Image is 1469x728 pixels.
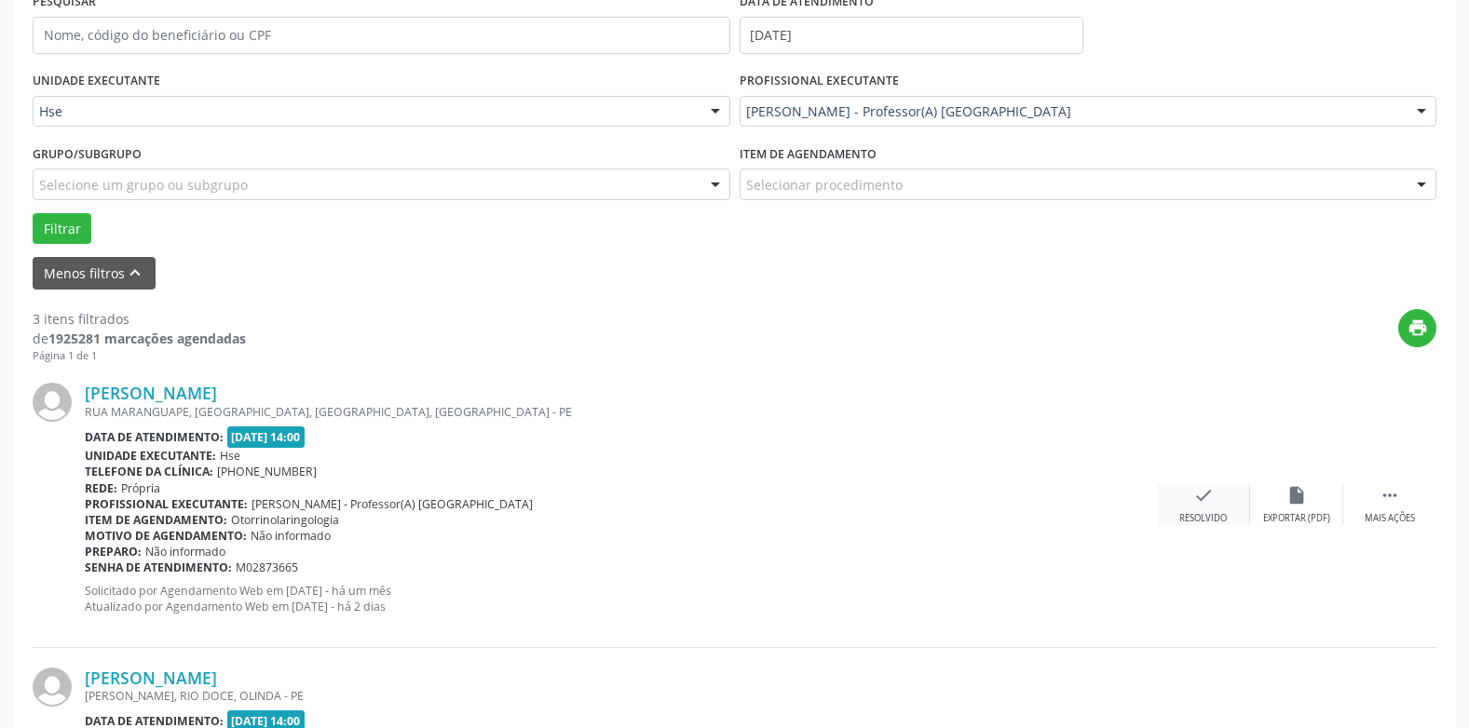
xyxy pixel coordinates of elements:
b: Profissional executante: [85,496,248,512]
label: PROFISSIONAL EXECUTANTE [740,67,899,96]
b: Preparo: [85,544,142,559]
div: [PERSON_NAME], RIO DOCE, OLINDA - PE [85,688,1157,704]
b: Telefone da clínica: [85,464,213,479]
img: img [33,383,72,422]
span: Selecionar procedimento [746,175,903,195]
span: M02873665 [236,559,298,575]
span: [PERSON_NAME] - Professor(A) [GEOGRAPHIC_DATA] [746,102,1399,121]
b: Senha de atendimento: [85,559,232,575]
b: Rede: [85,480,117,496]
label: UNIDADE EXECUTANTE [33,67,160,96]
span: Não informado [251,528,331,544]
div: RUA MARANGUAPE, [GEOGRAPHIC_DATA], [GEOGRAPHIC_DATA], [GEOGRAPHIC_DATA] - PE [85,404,1157,420]
div: 3 itens filtrados [33,309,246,329]
span: [PERSON_NAME] - Professor(A) [GEOGRAPHIC_DATA] [252,496,533,512]
input: Selecione um intervalo [740,17,1083,54]
button: Menos filtroskeyboard_arrow_up [33,257,156,290]
button: Filtrar [33,213,91,245]
i:  [1380,485,1400,506]
b: Item de agendamento: [85,512,227,528]
span: Otorrinolaringologia [231,512,339,528]
strong: 1925281 marcações agendadas [48,330,246,347]
span: Hse [39,102,692,121]
div: de [33,329,246,348]
b: Unidade executante: [85,448,216,464]
span: Não informado [145,544,225,559]
img: img [33,667,72,707]
span: Própria [121,480,160,496]
i: keyboard_arrow_up [125,263,145,283]
span: [DATE] 14:00 [227,426,306,448]
a: [PERSON_NAME] [85,383,217,403]
label: Grupo/Subgrupo [33,140,142,169]
i: check [1193,485,1214,506]
b: Data de atendimento: [85,429,224,445]
span: [PHONE_NUMBER] [217,464,317,479]
button: print [1398,309,1436,347]
b: Motivo de agendamento: [85,528,247,544]
i: insert_drive_file [1286,485,1307,506]
div: Página 1 de 1 [33,348,246,364]
input: Nome, código do beneficiário ou CPF [33,17,730,54]
span: Hse [220,448,240,464]
i: print [1408,317,1428,338]
a: [PERSON_NAME] [85,667,217,688]
div: Resolvido [1179,512,1227,525]
span: Selecione um grupo ou subgrupo [39,175,248,195]
div: Mais ações [1365,512,1415,525]
p: Solicitado por Agendamento Web em [DATE] - há um mês Atualizado por Agendamento Web em [DATE] - h... [85,583,1157,614]
div: Exportar (PDF) [1263,512,1330,525]
label: Item de agendamento [740,140,877,169]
